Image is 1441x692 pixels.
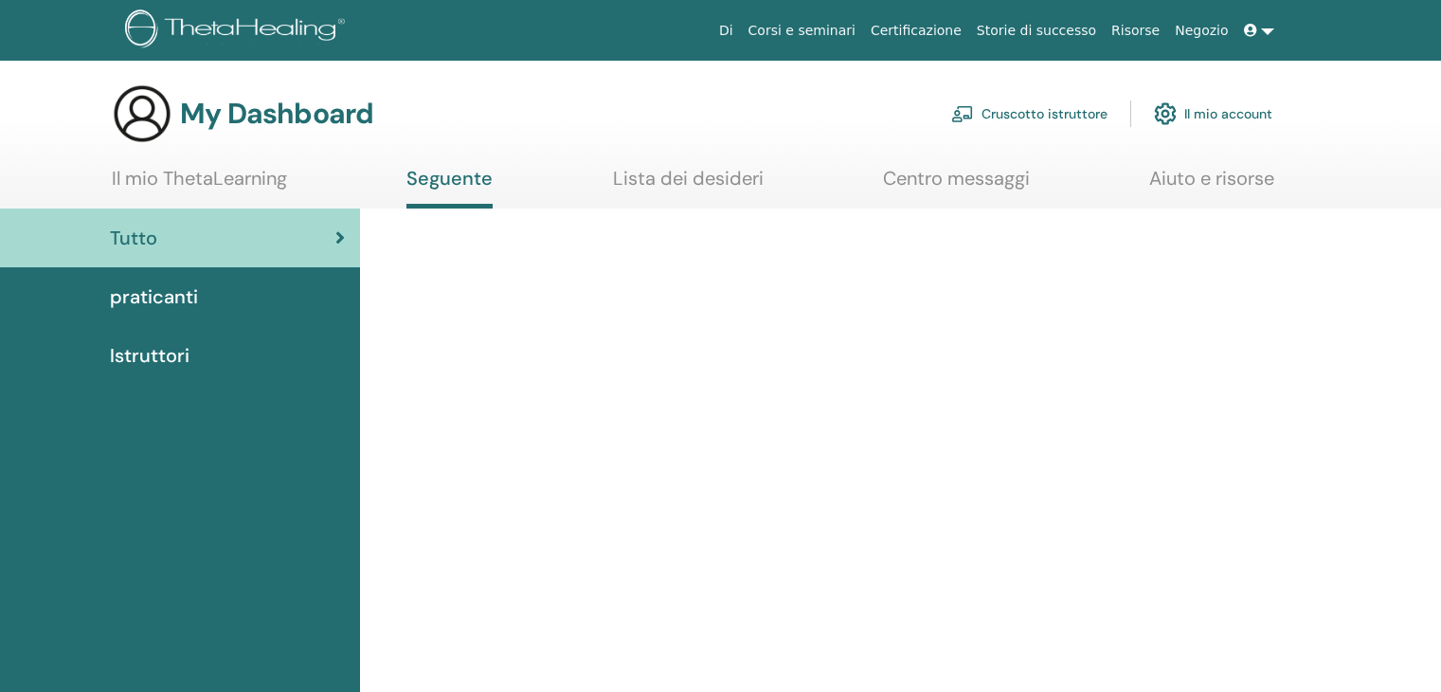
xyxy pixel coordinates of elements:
[1154,93,1272,135] a: Il mio account
[951,105,974,122] img: chalkboard-teacher.svg
[110,282,198,311] span: praticanti
[110,224,157,252] span: Tutto
[711,13,741,48] a: Di
[883,167,1030,204] a: Centro messaggi
[112,83,172,144] img: generic-user-icon.jpg
[1149,167,1274,204] a: Aiuto e risorse
[951,93,1108,135] a: Cruscotto istruttore
[613,167,764,204] a: Lista dei desideri
[1104,13,1167,48] a: Risorse
[741,13,863,48] a: Corsi e seminari
[180,97,373,131] h3: My Dashboard
[1167,13,1235,48] a: Negozio
[110,341,189,370] span: Istruttori
[969,13,1104,48] a: Storie di successo
[1154,98,1177,130] img: cog.svg
[112,167,287,204] a: Il mio ThetaLearning
[863,13,969,48] a: Certificazione
[406,167,493,209] a: Seguente
[125,9,351,52] img: logo.png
